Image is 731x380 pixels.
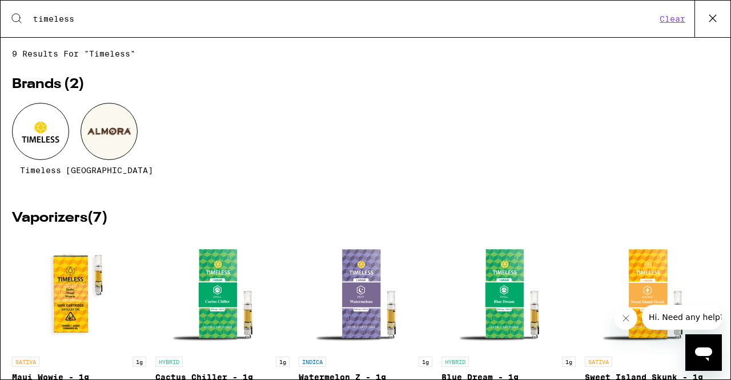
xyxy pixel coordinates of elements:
[22,237,136,351] img: Timeless - Maui Wowie - 1g
[614,307,637,330] iframe: Close message
[12,357,39,367] p: SATIVA
[562,357,576,367] p: 1g
[20,166,61,175] span: Timeless
[12,49,719,58] span: 9 results for "timeless"
[585,357,612,367] p: SATIVA
[165,237,279,351] img: Timeless - Cactus Chiller - 1g
[685,334,722,371] iframe: Button to launch messaging window
[66,166,153,175] span: [GEOGRAPHIC_DATA]
[419,357,432,367] p: 1g
[299,357,326,367] p: INDICA
[642,305,722,330] iframe: Message from company
[452,237,566,351] img: Timeless - Blue Dream - 1g
[7,8,82,17] span: Hi. Need any help?
[595,237,709,351] img: Timeless - Sweet Island Skunk - 1g
[308,237,423,351] img: Timeless - Watermelon Z - 1g
[33,14,656,24] input: Search for products & categories
[155,357,183,367] p: HYBRID
[276,357,290,367] p: 1g
[441,357,469,367] p: HYBRID
[12,211,719,225] h2: Vaporizers ( 7 )
[12,78,719,91] h2: Brands ( 2 )
[132,357,146,367] p: 1g
[656,14,689,24] button: Clear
